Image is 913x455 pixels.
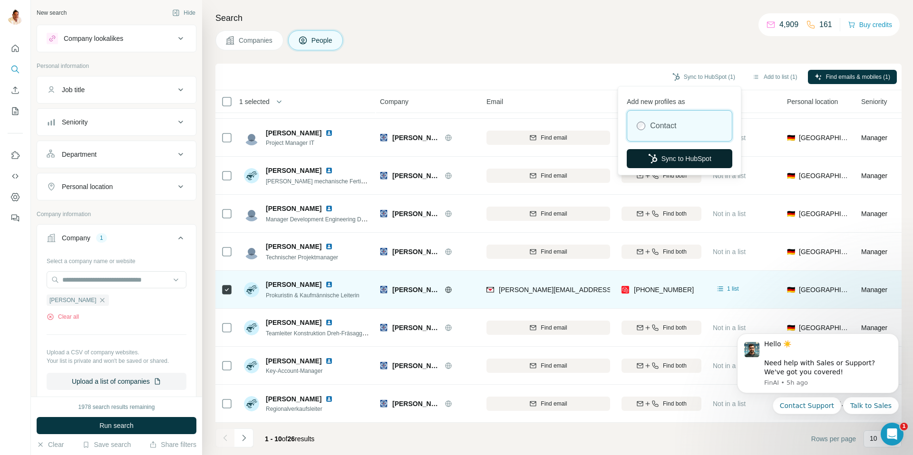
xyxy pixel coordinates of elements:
[787,209,795,218] span: 🇩🇪
[265,435,282,443] span: 1 - 10
[78,403,155,411] div: 1978 search results remaining
[380,97,408,106] span: Company
[663,209,687,218] span: Find both
[47,348,186,357] p: Upload a CSV of company websites.
[266,177,374,185] span: [PERSON_NAME] mechanische Fertigung
[380,362,388,370] img: Logo of Niles-Simmons
[266,215,387,223] span: Manager Development Engineering Department
[392,209,440,218] span: [PERSON_NAME]
[622,359,701,373] button: Find both
[787,247,795,256] span: 🇩🇪
[622,169,701,183] button: Find both
[47,313,79,321] button: Clear all
[325,395,333,403] img: LinkedIn logo
[486,285,494,294] img: provider findymail logo
[799,133,850,142] span: [GEOGRAPHIC_DATA]
[37,62,196,70] p: Personal information
[8,82,23,99] button: Enrich CSV
[541,209,567,218] span: Find email
[266,242,321,251] span: [PERSON_NAME]
[622,285,629,294] img: provider prospeo logo
[239,36,273,45] span: Companies
[861,248,887,256] span: Manager
[541,361,567,370] span: Find email
[62,117,87,127] div: Seniority
[215,11,902,25] h4: Search
[811,434,856,444] span: Rows per page
[325,281,333,288] img: LinkedIn logo
[47,373,186,390] button: Upload a list of companies
[848,18,892,31] button: Buy credits
[325,243,333,250] img: LinkedIn logo
[486,245,610,259] button: Find email
[282,435,288,443] span: of
[37,143,196,166] button: Department
[149,440,196,449] button: Share filters
[266,356,321,366] span: [PERSON_NAME]
[62,233,90,243] div: Company
[541,247,567,256] span: Find email
[380,400,388,408] img: Logo of Niles-Simmons
[787,171,795,180] span: 🇩🇪
[713,210,746,218] span: Not in a list
[541,399,567,408] span: Find email
[861,324,887,332] span: Manager
[62,182,113,191] div: Personal location
[266,405,337,413] span: Regionalverkaufsleiter
[486,321,610,335] button: Find email
[787,285,795,294] span: 🇩🇪
[8,40,23,57] button: Quick start
[311,36,333,45] span: People
[666,70,742,84] button: Sync to HubSpot (1)
[392,323,440,332] span: [PERSON_NAME]
[266,139,337,147] span: Project Manager IT
[881,423,903,446] iframe: Intercom live chat
[713,324,746,332] span: Not in a list
[663,399,687,408] span: Find both
[37,210,196,218] p: Company information
[819,19,832,30] p: 161
[8,168,23,185] button: Use Surfe API
[96,234,107,242] div: 1
[392,285,440,294] span: [PERSON_NAME]
[486,97,503,106] span: Email
[541,171,567,180] span: Find email
[37,27,196,50] button: Company lookalikes
[49,296,97,304] span: [PERSON_NAME]
[37,227,196,253] button: Company1
[861,134,887,142] span: Manager
[799,285,850,294] span: [GEOGRAPHIC_DATA]
[650,120,676,132] label: Contact
[8,61,23,78] button: Search
[37,78,196,101] button: Job title
[861,286,887,294] span: Manager
[727,284,739,293] span: 1 list
[62,150,97,159] div: Department
[244,358,259,373] img: Avatar
[64,34,123,43] div: Company lookalikes
[799,247,850,256] span: [GEOGRAPHIC_DATA]
[541,133,567,142] span: Find email
[392,399,440,408] span: [PERSON_NAME]
[622,321,701,335] button: Find both
[380,134,388,142] img: Logo of Niles-Simmons
[99,421,134,430] span: Run search
[8,9,23,25] img: Avatar
[713,172,746,180] span: Not in a list
[380,172,388,180] img: Logo of Niles-Simmons
[234,428,253,447] button: Navigate to next page
[861,97,887,106] span: Seniority
[325,129,333,137] img: LinkedIn logo
[870,434,877,443] p: 10
[663,361,687,370] span: Find both
[787,133,795,142] span: 🇩🇪
[266,204,321,213] span: [PERSON_NAME]
[713,248,746,256] span: Not in a list
[37,9,67,17] div: New search
[486,397,610,411] button: Find email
